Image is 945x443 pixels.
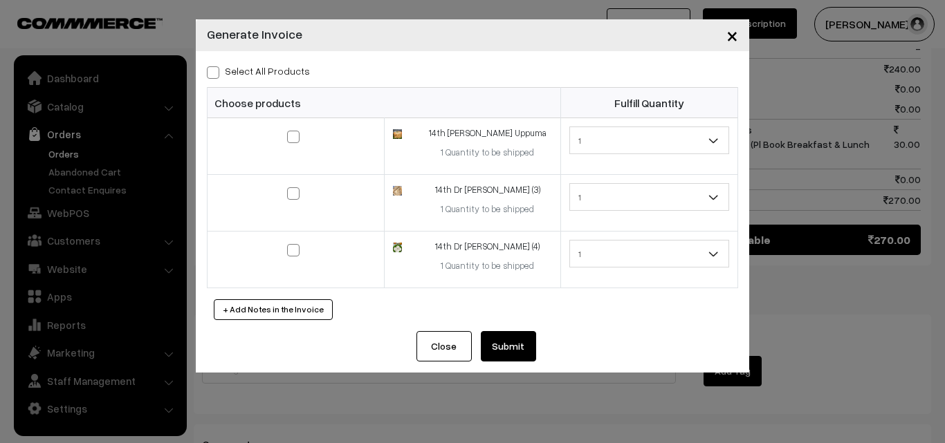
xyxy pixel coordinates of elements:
[423,202,552,216] div: 1 Quantity to be shipped
[570,242,728,266] span: 1
[726,22,738,48] span: ×
[570,129,728,153] span: 1
[569,126,729,154] span: 1
[569,183,729,211] span: 1
[207,25,302,44] h4: Generate Invoice
[481,331,536,361] button: Submit
[393,129,402,138] img: 17266515708016Wheat-Rava-uppuma.jpg
[569,240,729,267] span: 1
[423,146,552,160] div: 1 Quantity to be shipped
[715,14,749,57] button: Close
[423,183,552,197] div: 14th Dr [PERSON_NAME] (3)
[393,243,402,252] img: 17446910354981idly.jpg
[423,259,552,273] div: 1 Quantity to be shipped
[561,88,738,118] th: Fulfill Quantity
[423,240,552,254] div: 14th Dr [PERSON_NAME] (4)
[416,331,472,361] button: Close
[208,88,561,118] th: Choose products
[570,185,728,209] span: 1
[214,299,333,320] button: + Add Notes in the Invoice
[393,186,402,195] img: 17441911323541Chappathi-1.jpg
[423,126,552,140] div: 14th [PERSON_NAME] Uppuma
[207,64,310,78] label: Select all Products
